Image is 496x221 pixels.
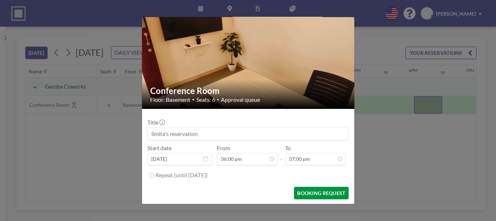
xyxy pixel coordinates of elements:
[148,128,348,140] input: Smita's reservation
[151,96,191,103] span: Floor: Basement
[221,96,260,103] span: Approval queue
[217,97,219,102] span: •
[192,97,195,102] span: •
[197,96,216,103] span: Seats: 6
[156,172,208,179] label: Repeat (until [DATE])
[151,85,347,96] h2: Conference Room
[280,147,283,163] span: -
[217,144,230,152] label: From
[148,119,164,126] label: Title
[294,187,348,199] button: BOOKING REQUEST
[148,144,172,152] label: Start date
[285,144,291,152] label: To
